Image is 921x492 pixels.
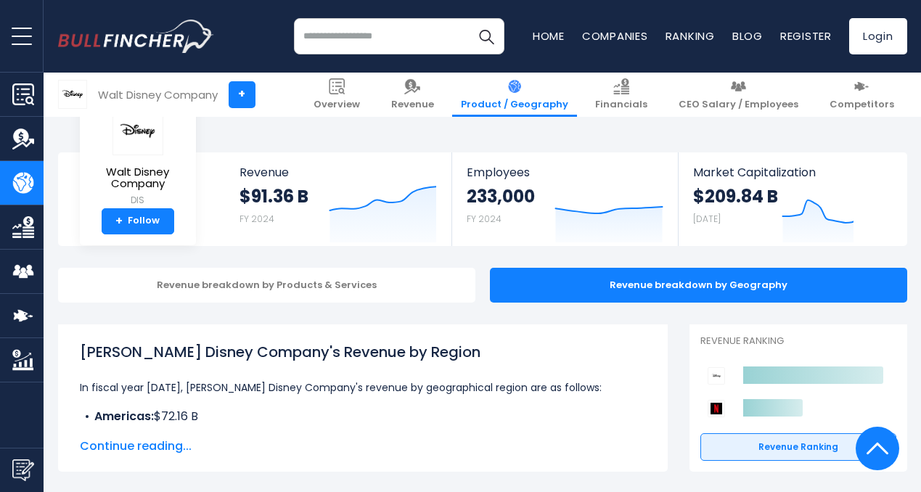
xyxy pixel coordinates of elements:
[708,400,725,417] img: Netflix competitors logo
[58,20,214,53] a: Go to homepage
[80,408,646,425] li: $72.16 B
[102,208,174,234] a: +Follow
[98,86,218,103] div: Walt Disney Company
[780,28,832,44] a: Register
[670,73,807,117] a: CEO Salary / Employees
[225,152,452,246] a: Revenue $91.36 B FY 2024
[533,28,565,44] a: Home
[467,213,502,225] small: FY 2024
[700,433,896,461] a: Revenue Ranking
[693,213,721,225] small: [DATE]
[679,99,798,111] span: CEO Salary / Employees
[490,268,907,303] div: Revenue breakdown by Geography
[461,99,568,111] span: Product / Geography
[708,367,725,385] img: Walt Disney Company competitors logo
[679,152,905,246] a: Market Capitalization $209.84 B [DATE]
[586,73,656,117] a: Financials
[821,73,903,117] a: Competitors
[240,185,308,208] strong: $91.36 B
[452,152,678,246] a: Employees 233,000 FY 2024
[94,408,154,425] b: Americas:
[849,18,907,54] a: Login
[80,438,646,455] span: Continue reading...
[91,194,184,207] small: DIS
[58,20,214,53] img: bullfincher logo
[80,425,646,443] li: $8.92 B
[391,99,434,111] span: Revenue
[693,165,891,179] span: Market Capitalization
[382,73,443,117] a: Revenue
[229,81,255,108] a: +
[115,215,123,228] strong: +
[80,341,646,363] h1: [PERSON_NAME] Disney Company's Revenue by Region
[80,379,646,396] p: In fiscal year [DATE], [PERSON_NAME] Disney Company's revenue by geographical region are as follows:
[700,335,896,348] p: Revenue Ranking
[452,73,577,117] a: Product / Geography
[314,99,360,111] span: Overview
[467,185,535,208] strong: 233,000
[58,268,475,303] div: Revenue breakdown by Products & Services
[468,18,504,54] button: Search
[693,185,778,208] strong: $209.84 B
[830,99,894,111] span: Competitors
[582,28,648,44] a: Companies
[59,81,86,108] img: DIS logo
[94,425,166,442] b: Asia Pacific:
[240,213,274,225] small: FY 2024
[112,107,163,155] img: DIS logo
[732,28,763,44] a: Blog
[305,73,369,117] a: Overview
[240,165,438,179] span: Revenue
[91,166,184,190] span: Walt Disney Company
[91,106,185,208] a: Walt Disney Company DIS
[595,99,647,111] span: Financials
[467,165,663,179] span: Employees
[666,28,715,44] a: Ranking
